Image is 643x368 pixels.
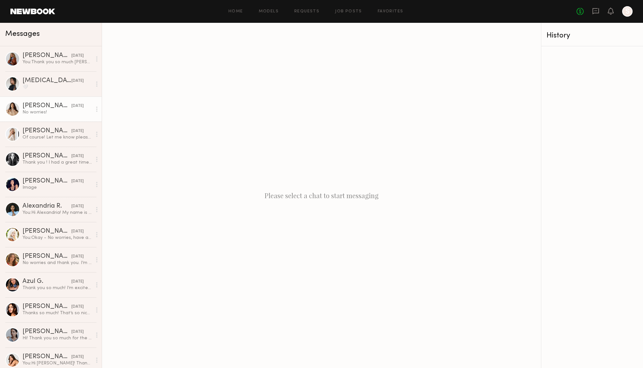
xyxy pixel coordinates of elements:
div: [PERSON_NAME] [22,153,71,159]
div: You: Hi Alexandria! My name is [PERSON_NAME], reaching out from [GEOGRAPHIC_DATA], an LA based ha... [22,210,92,216]
div: [DATE] [71,203,84,210]
div: [PERSON_NAME] [22,253,71,260]
div: [DATE] [71,228,84,235]
div: [PERSON_NAME] [22,329,71,335]
div: Please select a chat to start messaging [102,23,541,368]
div: [DATE] [71,128,84,134]
div: No worries and thank you. I’m so glad you all love the content - It came out great! [22,260,92,266]
div: [PERSON_NAME] [22,303,71,310]
div: [DATE] [71,78,84,84]
div: [PERSON_NAME] [22,354,71,360]
div: History [547,32,638,39]
div: [DATE] [71,354,84,360]
div: [MEDICAL_DATA][PERSON_NAME] [22,78,71,84]
div: [DATE] [71,178,84,184]
a: Requests [294,9,319,14]
a: Favorites [378,9,403,14]
div: Azul G. [22,278,71,285]
div: Of course! Let me know please 🙏🏼 [22,134,92,140]
div: You: Okay - No worries, have a great rest of your week! [22,235,92,241]
div: [PERSON_NAME] [22,178,71,184]
div: [PERSON_NAME] [22,128,71,134]
span: Messages [5,30,40,38]
div: [DATE] [71,254,84,260]
div: [DATE] [71,279,84,285]
a: Job Posts [335,9,362,14]
div: 🤍 [22,84,92,90]
div: Image [22,184,92,191]
a: Models [259,9,279,14]
div: Hi! Thank you so much for the update, I hope the shoot goes well! and of course, I’m definitely o... [22,335,92,341]
div: [PERSON_NAME] [22,228,71,235]
div: [PERSON_NAME] [22,52,71,59]
div: [DATE] [71,329,84,335]
div: Thank you so much! I’m excited to look through them :) [22,285,92,291]
div: Thank you ! I had a great time with you as well :) can’t wait to see ! [22,159,92,166]
div: [PERSON_NAME] [22,103,71,109]
div: Alexandria R. [22,203,71,210]
div: [DATE] [71,103,84,109]
div: No worries! [22,109,92,115]
div: You: Thank you so much [PERSON_NAME]! We cannot wait to work with you again :) [22,59,92,65]
div: [DATE] [71,153,84,159]
a: Home [228,9,243,14]
div: [DATE] [71,304,84,310]
a: S [622,6,633,17]
div: You: Hi [PERSON_NAME]! Thank you for your response. We ultimately decided on some other talent, B... [22,360,92,366]
div: Thanks so much! That’s so nice of you guys. Everything looks amazing! [22,310,92,316]
div: [DATE] [71,53,84,59]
